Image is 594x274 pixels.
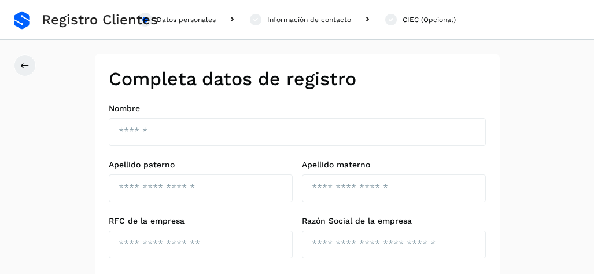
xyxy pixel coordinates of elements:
label: RFC de la empresa [109,216,293,226]
label: Apellido paterno [109,160,293,170]
label: Razón Social de la empresa [302,216,486,226]
div: Información de contacto [267,14,351,25]
label: Nombre [109,104,486,114]
div: CIEC (Opcional) [403,14,456,25]
h2: Completa datos de registro [109,68,486,90]
div: Datos personales [157,14,216,25]
span: Registro Clientes [42,12,158,28]
label: Apellido materno [302,160,486,170]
